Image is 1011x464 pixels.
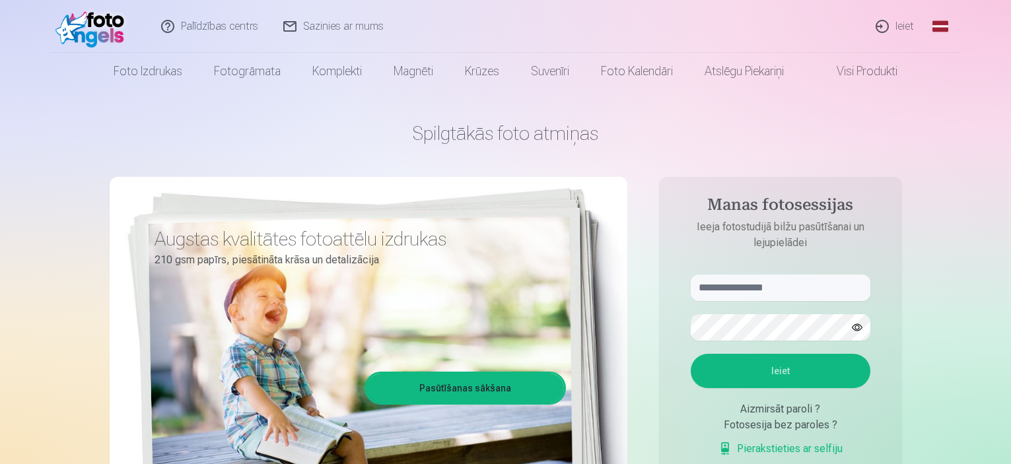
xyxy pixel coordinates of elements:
a: Suvenīri [515,53,585,90]
div: Aizmirsāt paroli ? [691,401,870,417]
a: Foto kalendāri [585,53,689,90]
a: Pierakstieties ar selfiju [718,441,843,457]
h4: Manas fotosessijas [678,195,884,219]
img: /fa1 [55,5,131,48]
p: Ieeja fotostudijā bilžu pasūtīšanai un lejupielādei [678,219,884,251]
a: Fotogrāmata [198,53,296,90]
a: Komplekti [296,53,378,90]
h3: Augstas kvalitātes fotoattēlu izdrukas [155,227,556,251]
a: Magnēti [378,53,449,90]
p: 210 gsm papīrs, piesātināta krāsa un detalizācija [155,251,556,269]
a: Foto izdrukas [98,53,198,90]
a: Atslēgu piekariņi [689,53,800,90]
a: Krūzes [449,53,515,90]
div: Fotosesija bez paroles ? [691,417,870,433]
a: Pasūtīšanas sākšana [366,374,564,403]
a: Visi produkti [800,53,913,90]
button: Ieiet [691,354,870,388]
h1: Spilgtākās foto atmiņas [110,121,902,145]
